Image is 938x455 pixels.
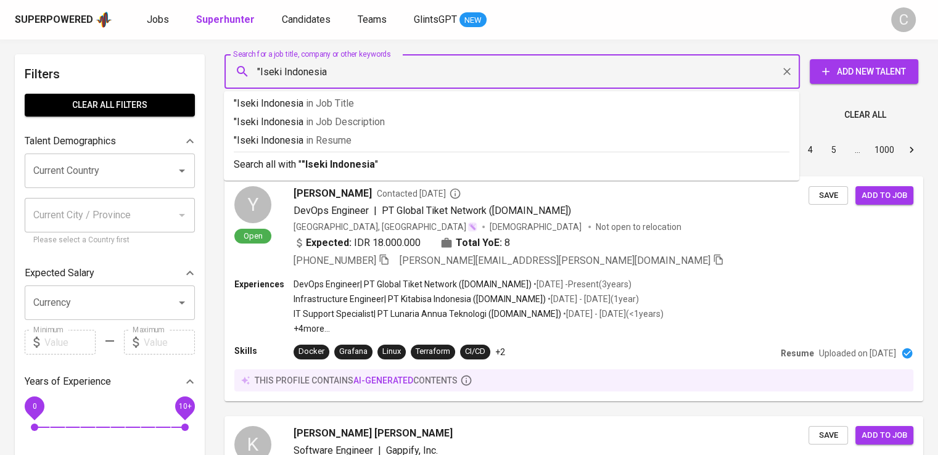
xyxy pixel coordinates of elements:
[178,402,191,411] span: 10+
[306,116,385,128] span: in Job Description
[294,322,664,335] p: +4 more ...
[25,261,195,285] div: Expected Salary
[306,134,352,146] span: in Resume
[294,221,477,233] div: [GEOGRAPHIC_DATA], [GEOGRAPHIC_DATA]
[234,186,271,223] div: Y
[449,187,461,200] svg: By Batam recruiter
[382,205,571,216] span: PT Global Tiket Network ([DOMAIN_NAME])
[25,64,195,84] h6: Filters
[339,346,368,358] div: Grafana
[358,12,389,28] a: Teams
[800,140,820,160] button: Go to page 4
[35,97,185,113] span: Clear All filters
[705,140,923,160] nav: pagination navigation
[234,278,294,290] p: Experiences
[25,94,195,117] button: Clear All filters
[234,96,789,111] p: "Iseki Indonesia
[294,255,376,266] span: [PHONE_NUMBER]
[504,236,510,250] span: 8
[400,255,710,266] span: [PERSON_NAME][EMAIL_ADDRESS][PERSON_NAME][DOMAIN_NAME]
[382,346,401,358] div: Linux
[196,12,257,28] a: Superhunter
[467,222,477,232] img: magic_wand.svg
[173,294,191,311] button: Open
[96,10,112,29] img: app logo
[144,330,195,355] input: Value
[255,374,458,387] p: this profile contains contents
[25,266,94,281] p: Expected Salary
[824,140,844,160] button: Go to page 5
[820,64,908,80] span: Add New Talent
[808,186,848,205] button: Save
[306,236,352,250] b: Expected:
[374,203,377,218] span: |
[234,115,789,129] p: "Iseki Indonesia
[377,187,461,200] span: Contacted [DATE]
[147,14,169,25] span: Jobs
[839,104,891,126] button: Clear All
[862,428,907,443] span: Add to job
[32,402,36,411] span: 0
[862,189,907,203] span: Add to job
[234,133,789,148] p: "Iseki Indonesia
[147,12,171,28] a: Jobs
[224,176,923,401] a: YOpen[PERSON_NAME]Contacted [DATE]DevOps Engineer|PT Global Tiket Network ([DOMAIN_NAME])[GEOGRAP...
[414,14,457,25] span: GlintsGPT
[495,346,505,358] p: +2
[815,189,842,203] span: Save
[15,13,93,27] div: Superpowered
[294,278,532,290] p: DevOps Engineer | PT Global Tiket Network ([DOMAIN_NAME])
[294,308,561,320] p: IT Support Specialist | PT Lunaria Annua Teknologi ([DOMAIN_NAME])
[815,428,842,443] span: Save
[294,236,421,250] div: IDR 18.000.000
[871,140,898,160] button: Go to page 1000
[855,426,913,445] button: Add to job
[459,14,487,27] span: NEW
[596,221,681,233] p: Not open to relocation
[173,162,191,179] button: Open
[15,10,112,29] a: Superpoweredapp logo
[234,345,294,357] p: Skills
[282,14,331,25] span: Candidates
[844,107,886,123] span: Clear All
[902,140,921,160] button: Go to next page
[456,236,502,250] b: Total YoE:
[25,374,111,389] p: Years of Experience
[25,134,116,149] p: Talent Demographics
[465,346,485,358] div: CI/CD
[294,426,453,441] span: [PERSON_NAME] [PERSON_NAME]
[239,231,268,241] span: Open
[847,144,867,156] div: …
[298,346,324,358] div: Docker
[819,347,896,359] p: Uploaded on [DATE]
[358,14,387,25] span: Teams
[490,221,583,233] span: [DEMOGRAPHIC_DATA]
[810,59,918,84] button: Add New Talent
[306,97,354,109] span: in Job Title
[33,234,186,247] p: Please select a Country first
[416,346,450,358] div: Terraform
[781,347,814,359] p: Resume
[234,157,789,172] p: Search all with " "
[25,129,195,154] div: Talent Demographics
[414,12,487,28] a: GlintsGPT NEW
[855,186,913,205] button: Add to job
[282,12,333,28] a: Candidates
[353,375,413,385] span: AI-generated
[196,14,255,25] b: Superhunter
[302,158,375,170] b: "Iseki Indonesia
[294,293,546,305] p: Infrastructure Engineer | PT Kitabisa Indonesia ([DOMAIN_NAME])
[294,205,369,216] span: DevOps Engineer
[294,186,372,201] span: [PERSON_NAME]
[25,369,195,394] div: Years of Experience
[808,426,848,445] button: Save
[546,293,639,305] p: • [DATE] - [DATE] ( 1 year )
[561,308,664,320] p: • [DATE] - [DATE] ( <1 years )
[532,278,632,290] p: • [DATE] - Present ( 3 years )
[891,7,916,32] div: C
[778,63,796,80] button: Clear
[44,330,96,355] input: Value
